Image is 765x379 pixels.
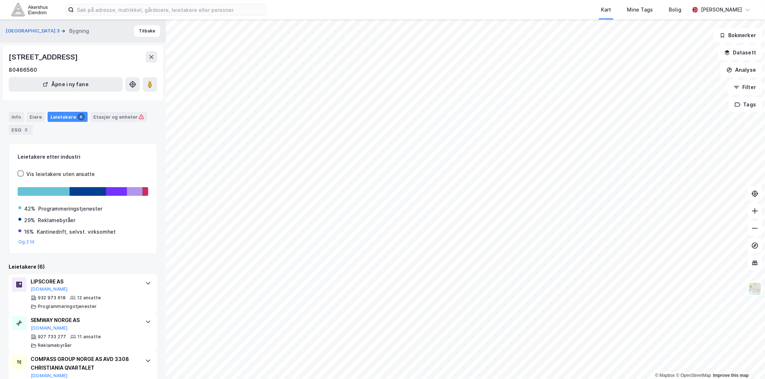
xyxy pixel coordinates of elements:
div: 80466560 [9,66,37,74]
input: Søk på adresse, matrikkel, gårdeiere, leietakere eller personer [74,4,266,15]
button: Tilbake [134,25,160,37]
a: Mapbox [655,373,675,378]
button: [DOMAIN_NAME] [31,325,68,331]
button: Analyse [720,63,762,77]
div: [STREET_ADDRESS] [9,51,79,63]
div: LIPSCORE AS [31,277,138,286]
div: Programmeringstjenester [38,204,102,213]
div: Info [9,112,24,122]
div: Leietakere [48,112,88,122]
button: Filter [728,80,762,94]
button: Og 2 til [18,239,35,245]
div: Eiere [27,112,45,122]
div: Kontrollprogram for chat [729,344,765,379]
div: 12 ansatte [77,295,101,301]
div: Leietakere (6) [9,263,157,271]
div: Reklamebyråer [38,216,75,225]
div: COMPASS GROUP NORGE AS AVD 3308 CHRISTIANIA QVARTALET [31,355,138,372]
div: Kart [601,5,611,14]
button: Tags [729,97,762,112]
div: SEMWAY NORGE AS [31,316,138,325]
div: Reklamebyråer [38,343,72,348]
button: [DOMAIN_NAME] [31,373,68,379]
div: Leietakere etter industri [18,153,148,161]
div: Kantinedrift, selvst. virksomhet [37,228,116,236]
div: 3 [23,126,30,133]
a: OpenStreetMap [676,373,711,378]
button: [DOMAIN_NAME] [31,286,68,292]
div: Mine Tags [627,5,653,14]
div: 11 ansatte [78,334,101,340]
button: Åpne i ny fane [9,77,123,92]
iframe: Chat Widget [729,344,765,379]
div: Bolig [669,5,681,14]
button: [GEOGRAPHIC_DATA] 3 [6,27,61,35]
div: [PERSON_NAME] [701,5,742,14]
div: ESG [9,125,33,135]
img: Z [748,282,762,296]
div: 29% [24,216,35,225]
a: Improve this map [713,373,749,378]
div: Etasjer og enheter [93,114,144,120]
div: Programmeringstjenester [38,304,97,309]
div: Bygning [69,27,89,35]
button: Datasett [718,45,762,60]
img: akershus-eiendom-logo.9091f326c980b4bce74ccdd9f866810c.svg [12,3,48,16]
div: 6 [78,113,85,120]
button: Bokmerker [713,28,762,43]
div: 42% [24,204,35,213]
div: 16% [24,228,34,236]
div: 927 733 277 [38,334,66,340]
div: 932 973 618 [38,295,66,301]
div: Vis leietakere uten ansatte [26,170,95,179]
